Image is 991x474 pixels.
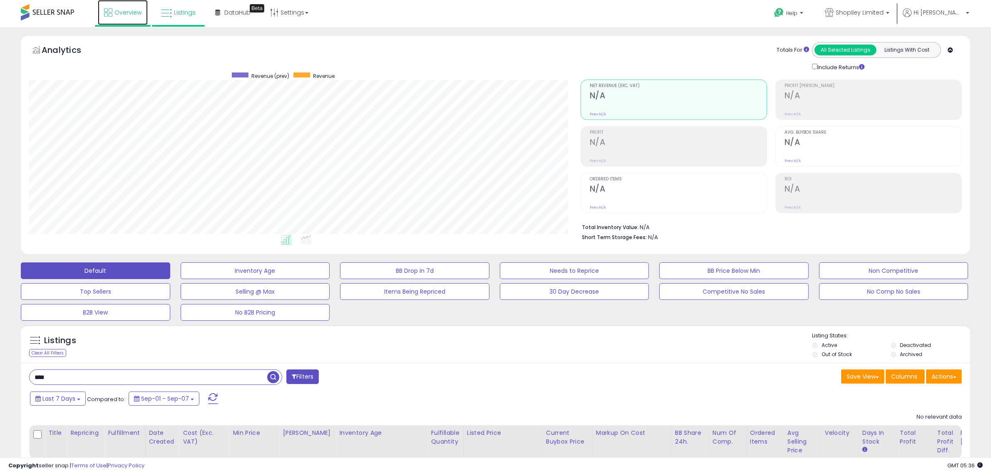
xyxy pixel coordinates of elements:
label: Deactivated [900,342,931,349]
b: Short Term Storage Fees: [582,234,647,241]
span: Revenue (prev) [251,72,289,80]
small: Prev: N/A [785,158,801,163]
span: Sep-01 - Sep-07 [141,394,189,403]
h5: Listings [44,335,76,347]
button: Last 7 Days [30,392,86,406]
button: Non Competitive [819,262,969,279]
p: Listing States: [812,332,970,340]
div: Tooltip anchor [250,4,264,12]
span: ROI [785,177,961,182]
button: Columns [886,369,925,384]
a: Terms of Use [71,462,107,469]
button: Filters [286,369,319,384]
div: Total Profit Diff. [937,429,954,455]
h2: N/A [590,184,767,195]
button: Items Being Repriced [340,283,489,300]
h2: N/A [785,184,961,195]
button: Save View [841,369,884,384]
div: Date Created [149,429,176,446]
span: Revenue [313,72,335,80]
small: Prev: N/A [590,112,606,117]
h2: N/A [785,91,961,102]
span: Columns [891,372,917,381]
span: Shopiley Limited [836,8,884,17]
a: Hi [PERSON_NAME] [903,8,969,27]
span: Compared to: [87,395,125,403]
div: Days In Stock [862,429,893,446]
button: BB Price Below Min [659,262,809,279]
span: 2025-09-15 05:36 GMT [947,462,983,469]
div: Fulfillment [108,429,142,437]
div: Inventory Age [339,429,424,437]
button: BB Drop in 7d [340,262,489,279]
h2: N/A [590,137,767,149]
span: Avg. Buybox Share [785,130,961,135]
button: No B2B Pricing [181,304,330,321]
div: Markup on Cost [596,429,668,437]
strong: Copyright [8,462,39,469]
span: Ordered Items [590,177,767,182]
button: Listings With Cost [876,45,938,55]
span: Hi [PERSON_NAME] [914,8,964,17]
span: Profit [590,130,767,135]
i: Get Help [774,7,784,18]
span: N/A [648,233,658,241]
b: Total Inventory Value: [582,224,638,231]
span: DataHub [224,8,251,17]
a: Help [767,1,812,27]
small: Prev: N/A [785,205,801,210]
div: Clear All Filters [29,349,66,357]
div: Title [48,429,63,437]
div: Include Returns [806,62,874,71]
small: Prev: N/A [590,205,606,210]
button: Actions [926,369,962,384]
button: 30 Day Decrease [500,283,649,300]
li: N/A [582,222,956,232]
div: Cost (Exc. VAT) [183,429,226,446]
button: Default [21,262,170,279]
button: All Selected Listings [815,45,877,55]
button: Sep-01 - Sep-07 [129,392,199,406]
h2: N/A [785,137,961,149]
div: Repricing [70,429,101,437]
small: Prev: N/A [785,112,801,117]
div: [PERSON_NAME] [283,429,332,437]
div: BB Share 24h. [675,429,705,446]
label: Out of Stock [822,351,852,358]
button: No Comp No Sales [819,283,969,300]
div: Avg Selling Price [787,429,818,455]
button: Competitive No Sales [659,283,809,300]
span: Help [786,10,797,17]
span: Listings [174,8,196,17]
th: The percentage added to the cost of goods (COGS) that forms the calculator for Min & Max prices. [592,425,671,459]
button: Selling @ Max [181,283,330,300]
label: Active [822,342,837,349]
div: Fulfillable Quantity [431,429,459,446]
div: Num of Comp. [713,429,743,446]
div: Velocity [825,429,855,437]
span: Overview [114,8,142,17]
div: Listed Price [467,429,539,437]
button: Needs to Reprice [500,262,649,279]
div: Current Buybox Price [546,429,589,446]
span: Profit [PERSON_NAME] [785,84,961,88]
span: Last 7 Days [42,394,75,403]
small: Prev: N/A [590,158,606,163]
span: Net Revenue (Exc. VAT) [590,84,767,88]
button: Inventory Age [181,262,330,279]
label: Archived [900,351,923,358]
div: Ordered Items [750,429,780,446]
div: Min Price [233,429,276,437]
div: No relevant data [916,413,962,421]
h5: Analytics [42,44,97,58]
a: Privacy Policy [108,462,144,469]
h2: N/A [590,91,767,102]
div: Totals For [777,46,809,54]
button: B2B View [21,304,170,321]
div: Total Profit [900,429,930,446]
div: seller snap | | [8,462,144,470]
button: Top Sellers [21,283,170,300]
